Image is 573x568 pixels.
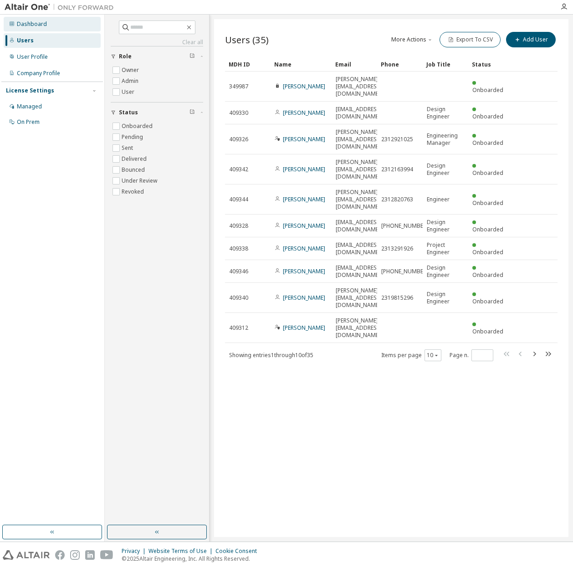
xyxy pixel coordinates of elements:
[17,70,60,77] div: Company Profile
[427,241,464,256] span: Project Engineer
[122,548,148,555] div: Privacy
[450,349,493,361] span: Page n.
[390,32,434,47] button: More Actions
[440,32,501,47] button: Export To CSV
[122,132,145,143] label: Pending
[427,219,464,233] span: Design Engineer
[336,287,382,309] span: [PERSON_NAME][EMAIL_ADDRESS][DOMAIN_NAME]
[472,169,503,177] span: Onboarded
[336,76,382,97] span: [PERSON_NAME][EMAIL_ADDRESS][DOMAIN_NAME]
[225,33,269,46] span: Users (35)
[70,550,80,560] img: instagram.svg
[17,20,47,28] div: Dashboard
[381,268,428,275] span: [PHONE_NUMBER]
[381,349,441,361] span: Items per page
[283,82,325,90] a: [PERSON_NAME]
[381,294,413,302] span: 2319815296
[472,113,503,120] span: Onboarded
[17,53,48,61] div: User Profile
[6,87,54,94] div: License Settings
[472,139,503,147] span: Onboarded
[283,109,325,117] a: [PERSON_NAME]
[17,37,34,44] div: Users
[336,264,382,279] span: [EMAIL_ADDRESS][DOMAIN_NAME]
[122,143,135,154] label: Sent
[5,3,118,12] img: Altair One
[229,83,248,90] span: 349987
[229,57,267,72] div: MDH ID
[111,46,203,67] button: Role
[122,175,159,186] label: Under Review
[119,53,132,60] span: Role
[381,136,413,143] span: 2312921025
[229,222,248,230] span: 409328
[215,548,262,555] div: Cookie Consent
[336,219,382,233] span: [EMAIL_ADDRESS][DOMAIN_NAME]
[381,222,428,230] span: [PHONE_NUMBER]
[3,550,50,560] img: altair_logo.svg
[17,103,42,110] div: Managed
[472,297,503,305] span: Onboarded
[427,352,439,359] button: 10
[122,76,140,87] label: Admin
[122,186,146,197] label: Revoked
[381,245,413,252] span: 2313291926
[472,327,503,335] span: Onboarded
[122,164,147,175] label: Bounced
[427,106,464,120] span: Design Engineer
[381,196,413,203] span: 2312820763
[335,57,373,72] div: Email
[427,291,464,305] span: Design Engineer
[283,294,325,302] a: [PERSON_NAME]
[283,222,325,230] a: [PERSON_NAME]
[229,268,248,275] span: 409346
[283,195,325,203] a: [PERSON_NAME]
[427,264,464,279] span: Design Engineer
[17,118,40,126] div: On Prem
[122,87,136,97] label: User
[111,39,203,46] a: Clear all
[100,550,113,560] img: youtube.svg
[381,166,413,173] span: 2312163994
[119,109,138,116] span: Status
[229,245,248,252] span: 409338
[148,548,215,555] div: Website Terms of Use
[229,324,248,332] span: 409312
[229,109,248,117] span: 409330
[283,267,325,275] a: [PERSON_NAME]
[283,245,325,252] a: [PERSON_NAME]
[283,135,325,143] a: [PERSON_NAME]
[122,65,141,76] label: Owner
[336,106,382,120] span: [EMAIL_ADDRESS][DOMAIN_NAME]
[472,57,510,72] div: Status
[336,189,382,210] span: [PERSON_NAME][EMAIL_ADDRESS][DOMAIN_NAME]
[122,555,262,563] p: © 2025 Altair Engineering, Inc. All Rights Reserved.
[472,199,503,207] span: Onboarded
[427,162,464,177] span: Design Engineer
[472,225,503,233] span: Onboarded
[229,136,248,143] span: 409326
[283,324,325,332] a: [PERSON_NAME]
[336,241,382,256] span: [EMAIL_ADDRESS][DOMAIN_NAME]
[274,57,328,72] div: Name
[336,128,382,150] span: [PERSON_NAME][EMAIL_ADDRESS][DOMAIN_NAME]
[122,121,154,132] label: Onboarded
[283,165,325,173] a: [PERSON_NAME]
[229,351,313,359] span: Showing entries 1 through 10 of 35
[122,154,148,164] label: Delivered
[85,550,95,560] img: linkedin.svg
[381,57,419,72] div: Phone
[189,53,195,60] span: Clear filter
[229,166,248,173] span: 409342
[55,550,65,560] img: facebook.svg
[506,32,556,47] button: Add User
[189,109,195,116] span: Clear filter
[472,248,503,256] span: Onboarded
[427,196,450,203] span: Engineer
[427,132,464,147] span: Engineering Manager
[336,159,382,180] span: [PERSON_NAME][EMAIL_ADDRESS][DOMAIN_NAME]
[229,294,248,302] span: 409340
[336,317,382,339] span: [PERSON_NAME][EMAIL_ADDRESS][DOMAIN_NAME]
[426,57,465,72] div: Job Title
[472,86,503,94] span: Onboarded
